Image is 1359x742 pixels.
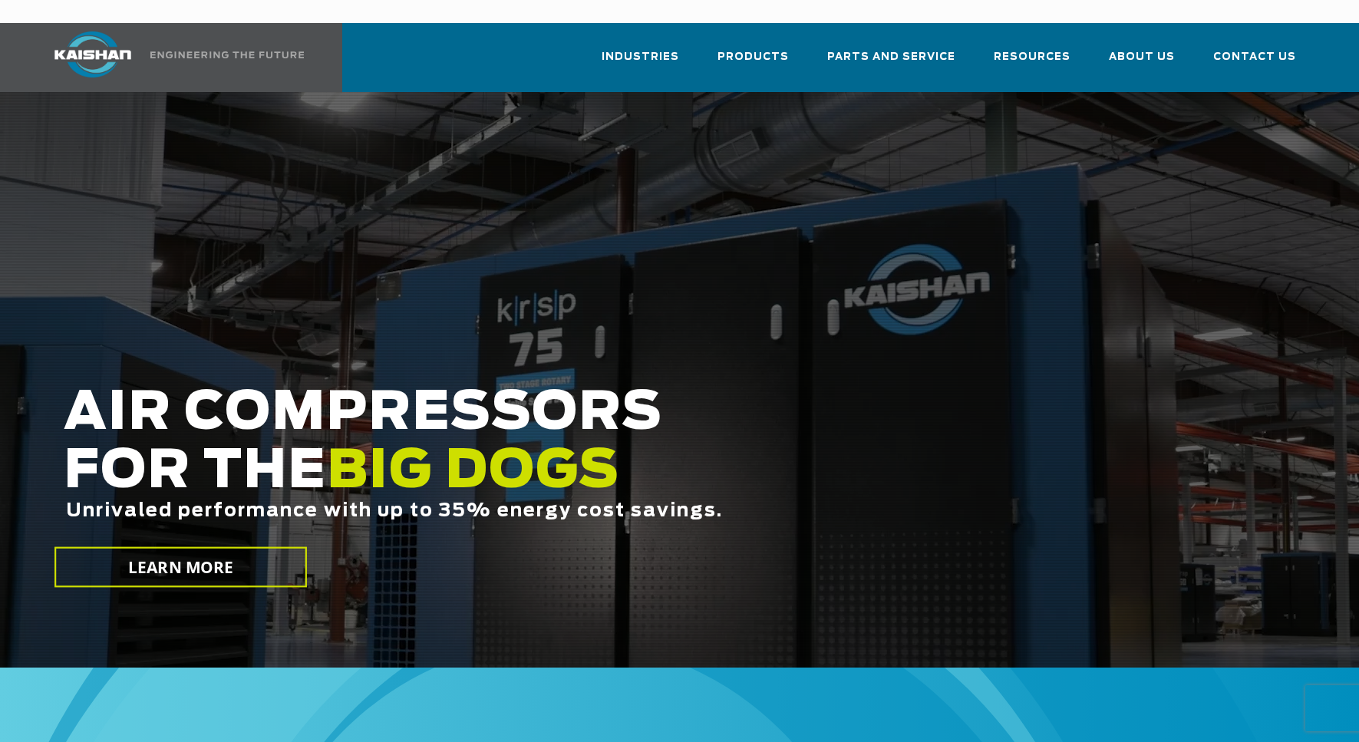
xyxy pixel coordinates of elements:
[717,48,789,66] span: Products
[64,384,1087,569] h2: AIR COMPRESSORS FOR THE
[994,37,1070,89] a: Resources
[602,37,679,89] a: Industries
[994,48,1070,66] span: Resources
[66,502,723,520] span: Unrivaled performance with up to 35% energy cost savings.
[1213,37,1296,89] a: Contact Us
[827,37,955,89] a: Parts and Service
[717,37,789,89] a: Products
[327,446,620,498] span: BIG DOGS
[128,556,234,579] span: LEARN MORE
[35,31,150,77] img: kaishan logo
[35,23,307,92] a: Kaishan USA
[150,51,304,58] img: Engineering the future
[1109,48,1175,66] span: About Us
[1109,37,1175,89] a: About Us
[54,547,307,588] a: LEARN MORE
[602,48,679,66] span: Industries
[827,48,955,66] span: Parts and Service
[1213,48,1296,66] span: Contact Us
